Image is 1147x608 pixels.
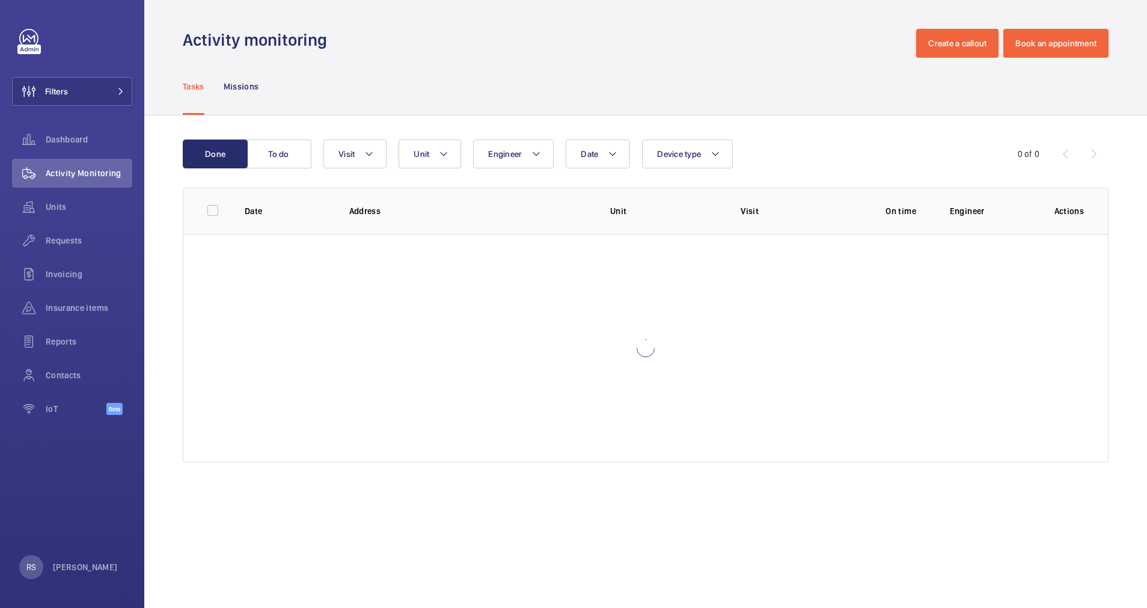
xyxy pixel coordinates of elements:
span: IoT [46,403,106,415]
button: Create a callout [916,29,999,58]
button: Visit [323,140,387,168]
p: Visit [741,205,852,217]
button: Done [183,140,248,168]
p: Date [245,205,330,217]
h1: Activity monitoring [183,29,334,51]
span: Invoicing [46,268,132,280]
p: Tasks [183,81,204,93]
button: Book an appointment [1003,29,1109,58]
p: RS [26,561,36,573]
span: Requests [46,235,132,247]
button: Device type [642,140,733,168]
span: Date [581,149,598,159]
p: Actions [1054,205,1084,217]
span: Dashboard [46,134,132,146]
button: Date [566,140,630,168]
span: Engineer [488,149,522,159]
div: 0 of 0 [1018,148,1039,160]
span: Device type [657,149,701,159]
span: Visit [338,149,355,159]
button: Filters [12,77,132,106]
span: Reports [46,336,132,348]
span: Beta [106,403,123,415]
p: Unit [610,205,721,217]
span: Units [46,201,132,213]
button: Engineer [473,140,554,168]
p: Address [349,205,591,217]
span: Activity Monitoring [46,167,132,179]
button: Unit [399,140,461,168]
span: Contacts [46,369,132,381]
p: Missions [224,81,259,93]
p: [PERSON_NAME] [53,561,118,573]
p: Engineer [950,205,1035,217]
button: To do [246,140,311,168]
span: Unit [414,149,429,159]
span: Insurance items [46,302,132,314]
p: On time [871,205,930,217]
span: Filters [45,85,68,97]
